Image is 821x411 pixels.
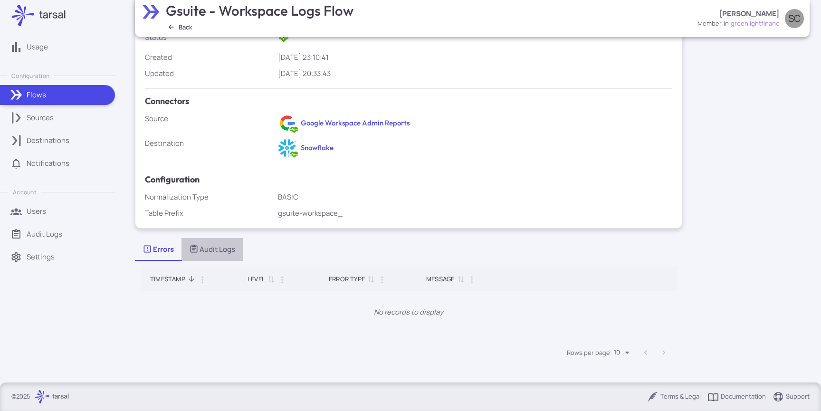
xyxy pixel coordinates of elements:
[27,113,54,123] p: Sources
[143,244,174,255] div: Errors
[27,229,62,239] p: Audit Logs
[27,42,48,52] p: Usage
[731,19,779,29] span: greenlightfinanc
[145,192,274,202] div: Normalization Type
[455,275,466,283] span: Sort by Message descending
[707,391,766,402] a: Documentation
[166,2,355,19] h3: Gsuite - Workspace Logs Flow
[637,345,673,360] nav: pagination navigation
[365,275,376,283] span: Sort by Error Type descending
[27,90,46,100] p: Flows
[145,138,274,149] div: Destination
[145,173,672,186] h5: Configuration
[275,272,290,287] button: Column Actions
[647,391,701,402] a: Terms & Legal
[145,95,672,108] h5: Connectors
[11,72,49,80] p: Configuration
[135,238,682,261] div: Tabs List
[27,158,69,169] p: Notifications
[195,272,210,287] button: Column Actions
[265,275,277,283] span: Sort by Level descending
[145,52,274,63] div: Created
[278,208,673,219] p: gsuite-workspace_
[426,273,454,285] div: Message
[773,391,810,402] a: Support
[724,19,729,29] span: in
[248,273,265,285] div: Level
[278,36,289,46] span: Active
[164,21,197,33] button: Back
[692,5,810,32] button: [PERSON_NAME]memberingreenlightfinancSC
[27,206,46,217] p: Users
[145,68,274,79] div: Updated
[13,188,36,196] p: Account
[11,392,30,401] p: © 2025
[301,143,334,152] a: Snowflake
[27,252,55,262] p: Settings
[145,114,274,124] div: Source
[189,244,235,255] div: Audit Logs
[614,344,633,360] div: Rows per page
[145,32,274,43] div: Status
[278,68,673,79] div: [DATE] 20:33:43
[719,9,779,19] p: [PERSON_NAME]
[278,52,673,63] div: [DATE] 23:10:41
[374,272,390,287] button: Column Actions
[185,275,197,283] span: Sorted by Timestamp descending
[301,118,410,127] a: Google Workspace Admin Reports
[150,273,185,285] div: Timestamp
[567,348,610,357] label: Rows per page
[697,19,722,29] div: member
[278,114,296,132] img: Google Workspace Admin Reports
[329,273,365,285] div: Error Type
[788,14,801,23] span: SC
[464,272,479,287] button: Column Actions
[278,192,673,202] p: BASIC
[27,135,69,146] p: Destinations
[145,208,274,219] div: Table Prefix
[289,150,298,160] span: Active
[278,139,296,157] img: Snowflake
[289,125,298,135] span: Active
[141,292,676,338] p: No records to display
